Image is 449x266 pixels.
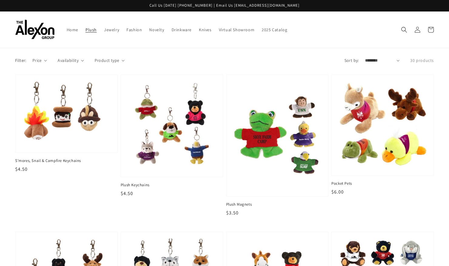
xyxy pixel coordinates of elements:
span: Availability [58,57,79,64]
summary: Search [397,23,411,36]
span: Novelty [149,27,164,32]
p: Filter: [15,57,26,64]
p: 30 products [410,57,434,64]
span: $4.50 [15,166,28,172]
a: Plush Magnets Plush Magnets $3.50 [226,75,329,217]
span: Home [67,27,78,32]
img: The Alexon Group [15,20,55,39]
img: Pocket Pets [338,81,427,169]
a: Drinkware [168,23,195,36]
span: Knives [199,27,212,32]
a: Pocket Pets Pocket Pets $6.00 [331,75,434,196]
span: Jewelry [104,27,119,32]
a: Home [63,23,82,36]
span: Product type [95,57,119,64]
span: Plush Magnets [226,202,329,207]
a: 2025 Catalog [258,23,291,36]
span: $6.00 [331,189,344,195]
a: Knives [195,23,215,36]
span: Fashion [126,27,142,32]
summary: Product type [95,57,125,64]
a: Plush Keychains Plush Keychains $4.50 [121,75,223,197]
span: Pocket Pets [331,181,434,186]
span: S'mores, Snail & Campfire Keychains [15,158,118,163]
span: 2025 Catalog [262,27,287,32]
a: Novelty [146,23,168,36]
span: Plush [85,27,97,32]
span: Price [32,57,42,64]
a: Plush [82,23,100,36]
summary: Price [32,57,47,64]
span: Plush Keychains [121,182,223,188]
a: Fashion [123,23,146,36]
a: Jewelry [100,23,123,36]
span: Drinkware [172,27,192,32]
span: $3.50 [226,210,239,216]
a: Virtual Showroom [215,23,258,36]
img: Plush Keychains [127,81,217,171]
span: $4.50 [121,190,133,197]
summary: Availability [58,57,84,64]
span: Virtual Showroom [219,27,255,32]
label: Sort by: [344,57,359,64]
img: S'mores, Snail & Campfire Keychains [22,81,111,146]
img: Plush Magnets [233,81,322,190]
a: S'mores, Snail & Campfire Keychains S'mores, Snail & Campfire Keychains $4.50 [15,75,118,173]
